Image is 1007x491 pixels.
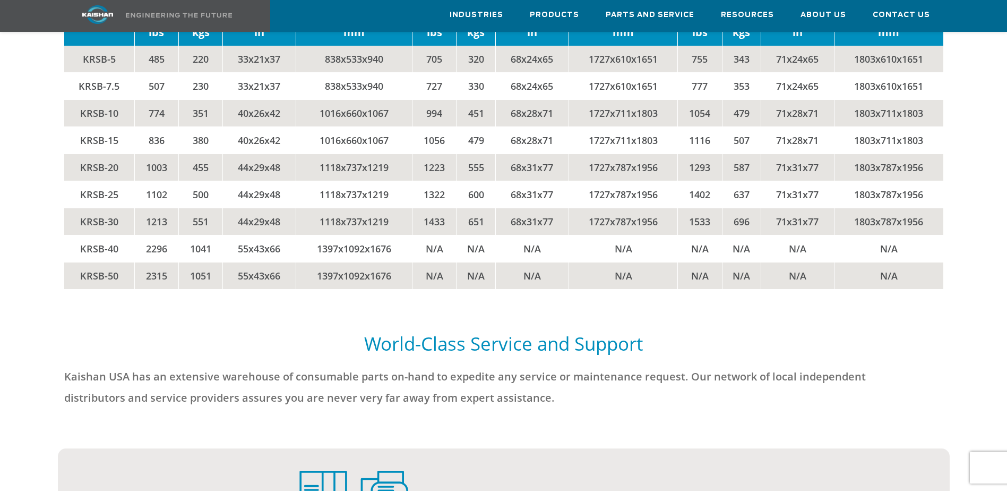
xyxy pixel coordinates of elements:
td: 1803x787x1956 [834,181,943,208]
span: Resources [721,9,774,21]
td: 455 [179,154,223,181]
td: in [495,19,569,46]
td: 1803x711x1803 [834,100,943,127]
td: 1116 [678,127,722,154]
td: 71x28x71 [761,100,834,127]
td: 1803x610x1651 [834,73,943,100]
td: 68x31x77 [495,154,569,181]
td: 1118x737x1219 [296,181,412,208]
td: 343 [722,46,761,73]
td: 479 [722,100,761,127]
td: 71x24x65 [761,46,834,73]
span: Contact Us [873,9,930,21]
td: 1054 [678,100,722,127]
p: Kaishan USA has an extensive warehouse of consumable parts on-hand to expedite any service or mai... [64,366,907,409]
td: 55x43x66 [223,263,296,290]
td: 500 [179,181,223,208]
td: N/A [457,263,496,290]
td: 1433 [412,208,457,235]
td: 68x31x77 [495,208,569,235]
td: 755 [678,46,722,73]
td: N/A [412,263,457,290]
td: 727 [412,73,457,100]
td: 555 [457,154,496,181]
td: 44x29x48 [223,154,296,181]
td: 1727x787x1956 [569,208,678,235]
td: 2296 [134,235,178,263]
td: lbs [678,19,722,46]
td: 33x21x37 [223,73,296,100]
td: KRSB-50 [64,263,135,290]
td: N/A [495,263,569,290]
td: 507 [722,127,761,154]
td: 220 [179,46,223,73]
td: 68x24x65 [495,73,569,100]
td: 600 [457,181,496,208]
td: KRSB-5 [64,46,135,73]
td: KRSB-30 [64,208,135,235]
td: 68x31x77 [495,181,569,208]
span: Industries [450,9,503,21]
a: Products [530,1,579,29]
td: 351 [179,100,223,127]
a: About Us [801,1,846,29]
td: in [761,19,834,46]
td: 696 [722,208,761,235]
td: N/A [722,263,761,290]
td: 705 [412,46,457,73]
td: 1397x1092x1676 [296,235,412,263]
td: 838x533x940 [296,73,412,100]
td: 1102 [134,181,178,208]
td: mm [834,19,943,46]
td: KRSB-20 [64,154,135,181]
td: 40x26x42 [223,127,296,154]
td: kgs [722,19,761,46]
td: 1016x660x1067 [296,100,412,127]
td: 551 [179,208,223,235]
td: 1213 [134,208,178,235]
td: kgs [457,19,496,46]
td: N/A [761,235,834,263]
td: N/A [495,235,569,263]
td: 40x26x42 [223,100,296,127]
td: 1803x610x1651 [834,46,943,73]
td: 994 [412,100,457,127]
span: About Us [801,9,846,21]
td: 2315 [134,263,178,290]
td: KRSB-15 [64,127,135,154]
td: 1727x787x1956 [569,154,678,181]
td: 451 [457,100,496,127]
td: N/A [678,263,722,290]
td: N/A [722,235,761,263]
td: 1056 [412,127,457,154]
td: 1727x610x1651 [569,46,678,73]
td: 68x28x71 [495,100,569,127]
span: Products [530,9,579,21]
td: 1041 [179,235,223,263]
td: 1402 [678,181,722,208]
td: 230 [179,73,223,100]
td: 1533 [678,208,722,235]
td: 1016x660x1067 [296,127,412,154]
td: KRSB-25 [64,181,135,208]
td: in [223,19,296,46]
a: Industries [450,1,503,29]
td: 1118x737x1219 [296,208,412,235]
td: N/A [678,235,722,263]
td: N/A [569,263,678,290]
td: KRSB-10 [64,100,135,127]
td: 1118x737x1219 [296,154,412,181]
td: KRSB-7.5 [64,73,135,100]
td: 68x28x71 [495,127,569,154]
td: lbs [412,19,457,46]
td: 1397x1092x1676 [296,263,412,290]
img: Engineering the future [126,13,232,18]
td: kgs [179,19,223,46]
td: mm [569,19,678,46]
td: 71x31x77 [761,208,834,235]
td: 71x31x77 [761,154,834,181]
td: 774 [134,100,178,127]
a: Contact Us [873,1,930,29]
td: 637 [722,181,761,208]
td: N/A [834,263,943,290]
